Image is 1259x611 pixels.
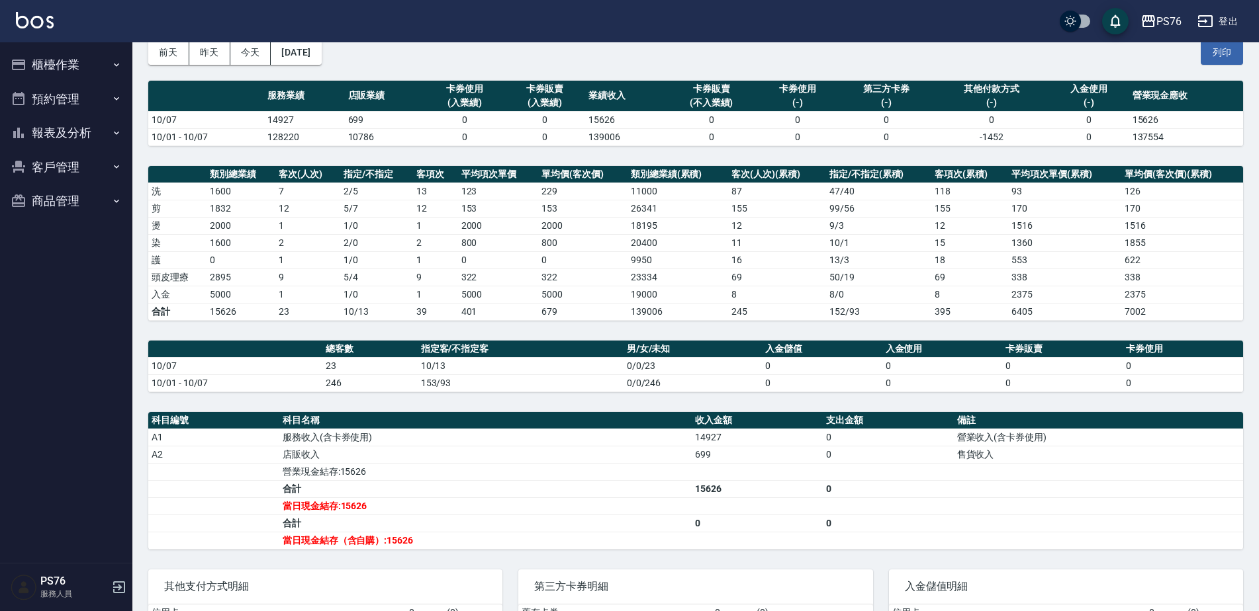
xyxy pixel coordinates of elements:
th: 服務業績 [264,81,344,112]
div: 第三方卡券 [841,82,931,96]
td: 12 [275,200,340,217]
td: 128220 [264,128,344,145]
td: 20400 [628,234,729,251]
th: 客次(人次)(累積) [728,166,825,183]
th: 卡券使用 [1123,341,1243,358]
div: (-) [841,96,931,110]
th: 科目編號 [148,412,279,429]
div: (-) [938,96,1045,110]
td: 9950 [628,251,729,268]
td: 0 [665,128,757,145]
td: 2 [275,234,340,251]
th: 科目名稱 [279,412,692,429]
td: 1 [413,217,457,234]
td: 1 [275,217,340,234]
td: 1 [413,251,457,268]
td: 15626 [692,480,823,497]
td: 頭皮理療 [148,268,207,286]
div: (-) [1052,96,1125,110]
img: Person [11,574,37,600]
td: 2 [413,234,457,251]
td: 0 [757,128,837,145]
td: 0 [425,111,505,128]
td: 16 [728,251,825,268]
td: 0 [823,514,954,532]
button: 商品管理 [5,184,127,218]
td: 699 [692,446,823,463]
button: 登出 [1192,9,1243,34]
td: 18195 [628,217,729,234]
th: 指定/不指定(累積) [826,166,931,183]
td: 15626 [1129,111,1243,128]
td: 93 [1008,183,1121,200]
td: 燙 [148,217,207,234]
button: 昨天 [189,40,230,65]
td: 12 [931,217,1008,234]
th: 支出金額 [823,412,954,429]
th: 備註 [954,412,1243,429]
td: 0 [505,111,585,128]
td: 401 [458,303,539,320]
td: 5 / 7 [340,200,413,217]
td: 1516 [1008,217,1121,234]
td: 1832 [207,200,275,217]
td: 2 / 0 [340,234,413,251]
td: 69 [728,268,825,286]
td: 2000 [538,217,628,234]
td: 99 / 56 [826,200,931,217]
table: a dense table [148,412,1243,550]
td: 5 / 4 [340,268,413,286]
td: 8 [931,286,1008,303]
div: 卡券使用 [761,82,834,96]
td: 0 [1123,357,1243,374]
td: 0 [425,128,505,145]
button: [DATE] [271,40,321,65]
td: 10 / 1 [826,234,931,251]
td: 139006 [628,303,729,320]
td: 0 [757,111,837,128]
td: 699 [345,111,425,128]
td: 10/01 - 10/07 [148,128,264,145]
td: 118 [931,183,1008,200]
td: 245 [728,303,825,320]
td: 338 [1121,268,1243,286]
th: 店販業績 [345,81,425,112]
td: 9 [275,268,340,286]
td: 0 [762,357,882,374]
button: 客戶管理 [5,150,127,184]
td: 合計 [279,514,692,532]
div: (入業績) [428,96,502,110]
div: 其他付款方式 [938,82,1045,96]
td: -1452 [935,128,1049,145]
td: 9 [413,268,457,286]
td: 染 [148,234,207,251]
div: 卡券販賣 [669,82,754,96]
td: 1600 [207,183,275,200]
td: 剪 [148,200,207,217]
p: 服務人員 [40,588,108,600]
td: 170 [1008,200,1121,217]
th: 類別總業績(累積) [628,166,729,183]
div: PS76 [1156,13,1182,30]
td: 營業收入(含卡券使用) [954,428,1243,446]
td: 0 [1049,128,1129,145]
td: 1600 [207,234,275,251]
td: 10/07 [148,357,322,374]
td: 10/07 [148,111,264,128]
td: 0/0/23 [624,357,762,374]
td: 395 [931,303,1008,320]
td: 153/93 [418,374,624,391]
td: 1360 [1008,234,1121,251]
td: 服務收入(含卡券使用) [279,428,692,446]
td: 152/93 [826,303,931,320]
td: 153 [458,200,539,217]
td: 11000 [628,183,729,200]
td: 8 [728,286,825,303]
img: Logo [16,12,54,28]
td: 合計 [279,480,692,497]
div: (-) [761,96,834,110]
td: 護 [148,251,207,268]
div: 卡券販賣 [508,82,582,96]
th: 指定/不指定 [340,166,413,183]
td: 8 / 0 [826,286,931,303]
